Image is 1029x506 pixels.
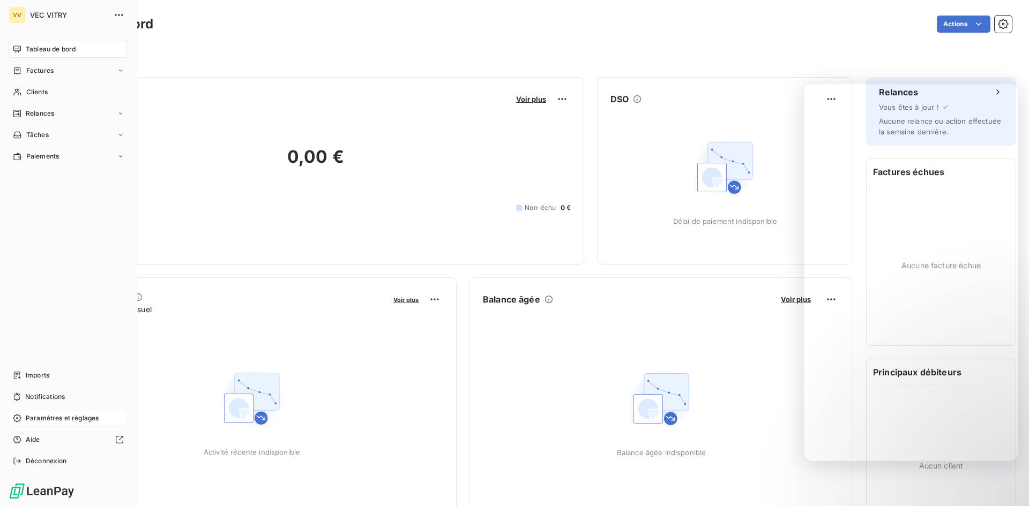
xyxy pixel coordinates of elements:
[804,84,1018,461] iframe: Intercom live chat
[26,371,49,380] span: Imports
[781,295,811,304] span: Voir plus
[26,130,49,140] span: Tâches
[993,470,1018,495] iframe: Intercom live chat
[516,95,546,103] span: Voir plus
[919,460,964,471] span: Aucun client
[778,294,814,304] button: Voir plus
[26,44,76,54] span: Tableau de bord
[610,93,629,105] h6: DSO
[26,152,59,161] span: Paiements
[61,304,386,315] span: Chiffre d'affaires mensuel
[26,435,40,444] span: Aide
[937,16,990,33] button: Actions
[390,294,422,304] button: Voir plus
[26,109,54,118] span: Relances
[9,482,75,500] img: Logo LeanPay
[525,203,556,213] span: Non-échu
[393,296,419,304] span: Voir plus
[9,6,26,24] div: VV
[691,133,759,202] img: Empty state
[513,94,549,104] button: Voir plus
[483,293,540,306] h6: Balance âgée
[218,364,286,433] img: Empty state
[26,87,48,97] span: Clients
[9,431,128,448] a: Aide
[25,392,65,402] span: Notifications
[617,448,706,457] span: Balance âgée indisponible
[561,203,571,213] span: 0 €
[61,146,571,178] h2: 0,00 €
[627,365,696,433] img: Empty state
[26,66,54,75] span: Factures
[204,448,300,456] span: Activité récente indisponible
[26,413,99,423] span: Paramètres et réglages
[673,217,778,225] span: Délai de paiement indisponible
[26,456,67,466] span: Déconnexion
[30,11,107,19] span: VEC VITRY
